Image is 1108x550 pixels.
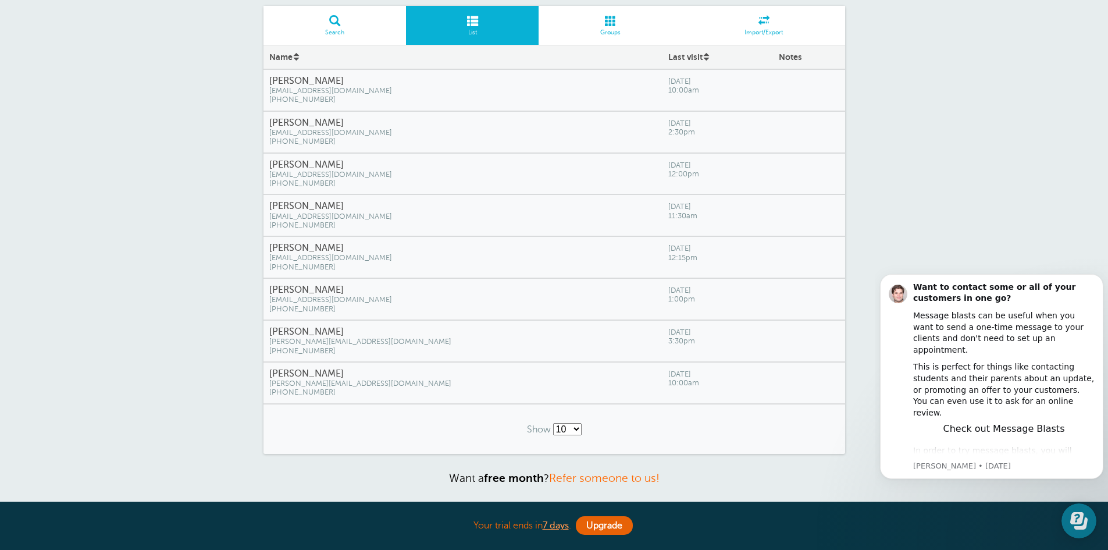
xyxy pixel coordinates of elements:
[269,254,657,262] span: [EMAIL_ADDRESS][DOMAIN_NAME]
[269,76,657,87] h4: [PERSON_NAME]
[263,363,845,403] a: [PERSON_NAME] [PERSON_NAME][EMAIL_ADDRESS][DOMAIN_NAME] [PHONE_NUMBER] [DATE] 10:00am
[689,29,839,36] span: Import/Export
[549,472,660,484] a: Refer someone to us!
[263,112,845,154] a: [PERSON_NAME] [EMAIL_ADDRESS][DOMAIN_NAME] [PHONE_NUMBER] [DATE] 2:30pm
[269,201,657,212] h4: [PERSON_NAME]
[269,305,657,314] span: [PHONE_NUMBER]
[269,52,300,62] a: Name
[269,87,657,95] span: [EMAIL_ADDRESS][DOMAIN_NAME]
[269,347,657,356] span: [PHONE_NUMBER]
[263,6,407,45] a: Search
[668,379,767,388] span: 10:00am
[668,77,767,86] span: [DATE]
[269,296,657,304] span: [EMAIL_ADDRESS][DOMAIN_NAME]
[875,260,1108,523] iframe: Intercom notifications message
[269,179,657,188] span: [PHONE_NUMBER]
[668,286,767,295] span: [DATE]
[668,370,767,379] span: [DATE]
[263,321,845,363] a: [PERSON_NAME] [PERSON_NAME][EMAIL_ADDRESS][DOMAIN_NAME] [PHONE_NUMBER] [DATE] 3:30pm
[263,471,845,485] p: Want a ?
[269,338,657,346] span: [PERSON_NAME][EMAIL_ADDRESS][DOMAIN_NAME]
[269,171,657,179] span: [EMAIL_ADDRESS][DOMAIN_NAME]
[484,472,544,484] strong: free month
[576,516,633,535] a: Upgrade
[263,279,845,321] a: [PERSON_NAME] [EMAIL_ADDRESS][DOMAIN_NAME] [PHONE_NUMBER] [DATE] 1:00pm
[269,118,657,129] h4: [PERSON_NAME]
[683,6,845,45] a: Import/Export
[269,327,657,338] h4: [PERSON_NAME]
[269,285,657,296] h4: [PERSON_NAME]
[668,170,767,179] span: 12:00pm
[269,95,657,104] span: [PHONE_NUMBER]
[269,221,657,230] span: [PHONE_NUMBER]
[773,47,845,68] div: Notes
[269,129,657,137] span: [EMAIL_ADDRESS][DOMAIN_NAME]
[263,513,845,538] div: Your trial ends in .
[543,520,569,531] a: 7 days
[269,137,657,146] span: [PHONE_NUMBER]
[668,337,767,346] span: 3:30pm
[263,154,845,196] a: [PERSON_NAME] [EMAIL_ADDRESS][DOMAIN_NAME] [PHONE_NUMBER] [DATE] 12:00pm
[668,254,767,262] span: 12:15pm
[668,128,767,137] span: 2:30pm
[668,328,767,337] span: [DATE]
[269,388,657,397] span: [PHONE_NUMBER]
[668,119,767,128] span: [DATE]
[668,212,767,221] span: 11:30am
[263,237,845,279] a: [PERSON_NAME] [EMAIL_ADDRESS][DOMAIN_NAME] [PHONE_NUMBER] [DATE] 12:15pm
[527,424,551,435] span: Show
[668,203,767,211] span: [DATE]
[263,195,845,237] a: [PERSON_NAME] [EMAIL_ADDRESS][DOMAIN_NAME] [PHONE_NUMBER] [DATE] 11:30am
[263,70,845,112] a: [PERSON_NAME] [EMAIL_ADDRESS][DOMAIN_NAME] [PHONE_NUMBER] [DATE] 10:00am
[668,86,767,95] span: 10:00am
[668,244,767,253] span: [DATE]
[269,368,657,379] h4: [PERSON_NAME]
[539,6,683,45] a: Groups
[412,29,533,36] span: List
[668,52,710,62] a: Last visit
[668,161,767,170] span: [DATE]
[544,29,677,36] span: Groups
[269,159,657,171] h4: [PERSON_NAME]
[668,295,767,304] span: 1:00pm
[269,212,657,221] span: [EMAIL_ADDRESS][DOMAIN_NAME]
[269,243,657,254] h4: [PERSON_NAME]
[269,29,401,36] span: Search
[269,263,657,272] span: [PHONE_NUMBER]
[269,379,657,388] span: [PERSON_NAME][EMAIL_ADDRESS][DOMAIN_NAME]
